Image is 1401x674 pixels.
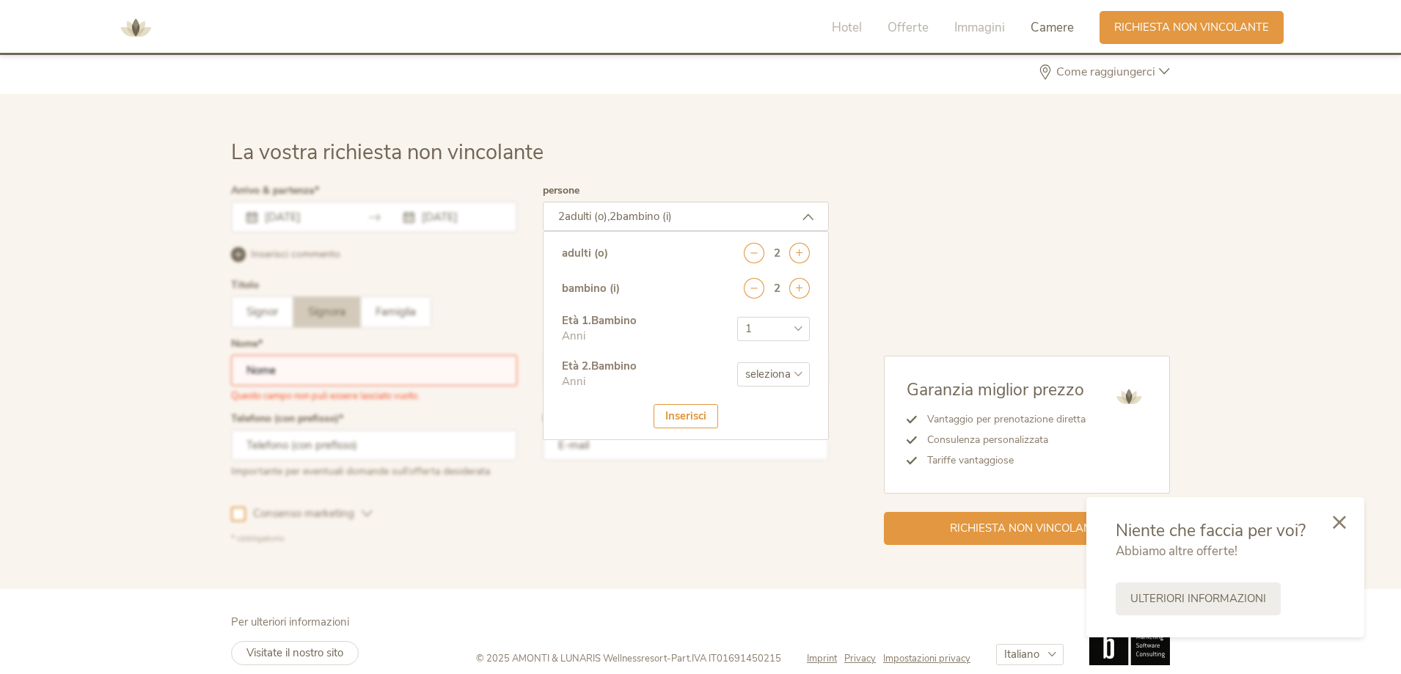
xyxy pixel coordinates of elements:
[562,313,637,329] div: Età 1 . Bambino
[1111,378,1147,415] img: AMONTI & LUNARIS Wellnessresort
[1089,615,1170,665] img: Brandnamic GmbH | Leading Hospitality Solutions
[246,645,343,660] span: Visitate il nostro sito
[1116,582,1281,615] a: Ulteriori informazioni
[917,450,1086,471] li: Tariffe vantaggiose
[774,246,780,261] div: 2
[1031,19,1074,36] span: Camere
[883,652,970,665] a: Impostazioni privacy
[565,209,610,224] span: adulti (o),
[562,281,620,296] div: bambino (i)
[667,652,671,665] span: -
[1116,543,1237,560] span: Abbiamo altre offerte!
[231,138,544,166] span: La vostra richiesta non vincolante
[562,359,637,374] div: Età 2 . Bambino
[807,652,837,665] span: Imprint
[844,652,883,665] a: Privacy
[888,19,929,36] span: Offerte
[562,246,608,261] div: adulti (o)
[832,19,862,36] span: Hotel
[1053,66,1159,78] span: Come raggiungerci
[562,374,637,389] div: Anni
[543,186,579,196] label: persone
[907,378,1084,401] span: Garanzia miglior prezzo
[954,19,1005,36] span: Immagini
[231,615,349,629] span: Per ulteriori informazioni
[917,409,1086,430] li: Vantaggio per prenotazione diretta
[844,652,876,665] span: Privacy
[1114,20,1269,35] span: Richiesta non vincolante
[616,209,672,224] span: bambino (i)
[1130,591,1266,607] span: Ulteriori informazioni
[114,6,158,50] img: AMONTI & LUNARIS Wellnessresort
[114,22,158,32] a: AMONTI & LUNARIS Wellnessresort
[950,521,1105,536] span: Richiesta non vincolante
[476,652,667,665] span: © 2025 AMONTI & LUNARIS Wellnessresort
[562,329,637,344] div: Anni
[610,209,616,224] span: 2
[654,404,718,428] div: Inserisci
[1116,519,1306,542] span: Niente che faccia per voi?
[774,281,780,296] div: 2
[558,209,565,224] span: 2
[917,430,1086,450] li: Consulenza personalizzata
[231,641,359,665] a: Visitate il nostro sito
[807,652,844,665] a: Imprint
[671,652,781,665] span: Part.IVA IT01691450215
